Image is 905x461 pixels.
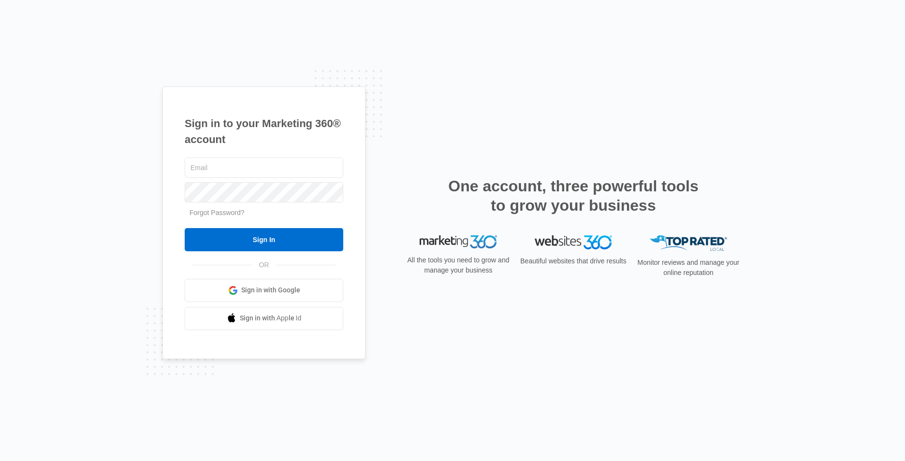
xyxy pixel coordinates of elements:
img: Websites 360 [535,235,612,249]
span: OR [252,260,276,270]
h1: Sign in to your Marketing 360® account [185,115,343,147]
a: Forgot Password? [190,209,245,216]
p: Monitor reviews and manage your online reputation [634,258,743,278]
h2: One account, three powerful tools to grow your business [445,176,701,215]
input: Sign In [185,228,343,251]
img: Top Rated Local [650,235,727,251]
p: All the tools you need to grow and manage your business [404,255,512,275]
img: Marketing 360 [420,235,497,249]
p: Beautiful websites that drive results [519,256,628,266]
a: Sign in with Google [185,279,343,302]
input: Email [185,158,343,178]
span: Sign in with Google [241,285,300,295]
span: Sign in with Apple Id [240,313,302,323]
a: Sign in with Apple Id [185,307,343,330]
